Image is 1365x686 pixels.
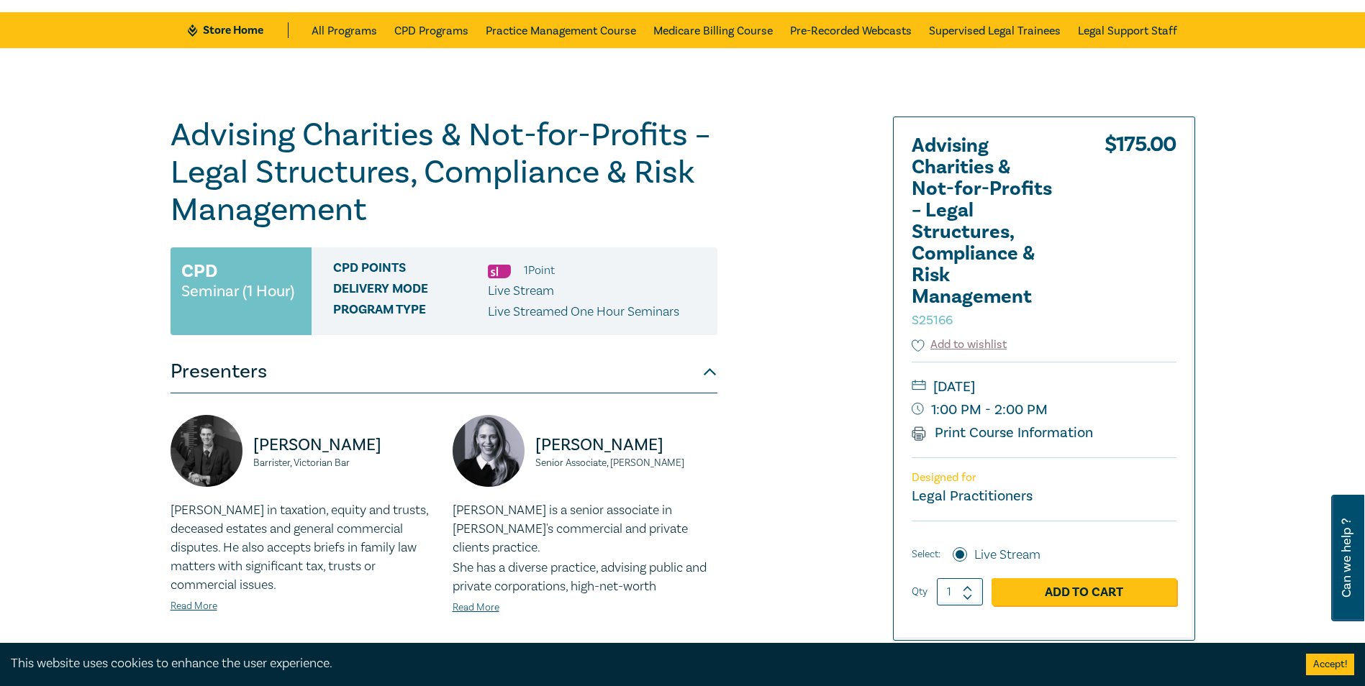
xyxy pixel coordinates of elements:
[488,303,679,321] p: Live Streamed One Hour Seminars
[453,415,525,487] img: https://s3.ap-southeast-2.amazonaws.com/leo-cussen-store-production-content/Contacts/Jessica%20Wi...
[333,261,488,280] span: CPD Points
[171,415,242,487] img: https://s3.ap-southeast-2.amazonaws.com/leo-cussen-store-production-content/Contacts/Andrew%20Spi...
[912,375,1176,398] small: [DATE]
[333,282,488,301] span: Delivery Mode
[1306,654,1354,675] button: Accept cookies
[937,578,983,605] input: 1
[488,265,511,278] img: Substantive Law
[912,546,940,562] span: Select:
[535,434,717,457] p: [PERSON_NAME]
[912,487,1033,506] small: Legal Practitioners
[453,601,499,614] a: Read More
[653,12,773,48] a: Medicare Billing Course
[974,546,1040,564] label: Live Stream
[171,600,217,613] a: Read More
[912,424,1094,442] a: Print Course Information
[992,578,1176,605] a: Add to Cart
[1340,503,1353,613] span: Can we help ?
[912,312,953,329] small: S25166
[524,261,555,280] li: 1 Point
[253,434,435,457] p: [PERSON_NAME]
[912,337,1007,353] button: Add to wishlist
[912,584,928,600] label: Qty
[188,22,288,38] a: Store Home
[790,12,912,48] a: Pre-Recorded Webcasts
[1078,12,1177,48] a: Legal Support Staff
[11,654,1284,673] div: This website uses cookies to enhance the user experience.
[486,12,636,48] a: Practice Management Course
[535,458,717,468] small: Senior Associate, [PERSON_NAME]
[912,135,1070,329] h2: Advising Charities & Not-for-Profits – Legal Structures, Compliance & Risk Management
[1105,135,1176,337] div: $ 175.00
[181,284,294,298] small: Seminar (1 Hour)
[394,12,468,48] a: CPD Programs
[453,559,717,596] p: She has a diverse practice, advising public and private corporations, high-net-worth
[453,501,717,557] p: [PERSON_NAME] is a senior associate in [PERSON_NAME]'s commercial and private clients practice.
[181,258,217,284] h3: CPD
[171,501,435,595] p: [PERSON_NAME] in taxation, equity and trusts, deceased estates and general commercial disputes. H...
[333,303,488,321] span: Program type
[171,116,717,229] h1: Advising Charities & Not-for-Profits – Legal Structures, Compliance & Risk Management
[912,471,1176,485] p: Designed for
[488,283,554,299] span: Live Stream
[929,12,1061,48] a: Supervised Legal Trainees
[912,398,1176,421] small: 1:00 PM - 2:00 PM
[253,458,435,468] small: Barrister, Victorian Bar
[312,12,377,48] a: All Programs
[171,350,717,393] button: Presenters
